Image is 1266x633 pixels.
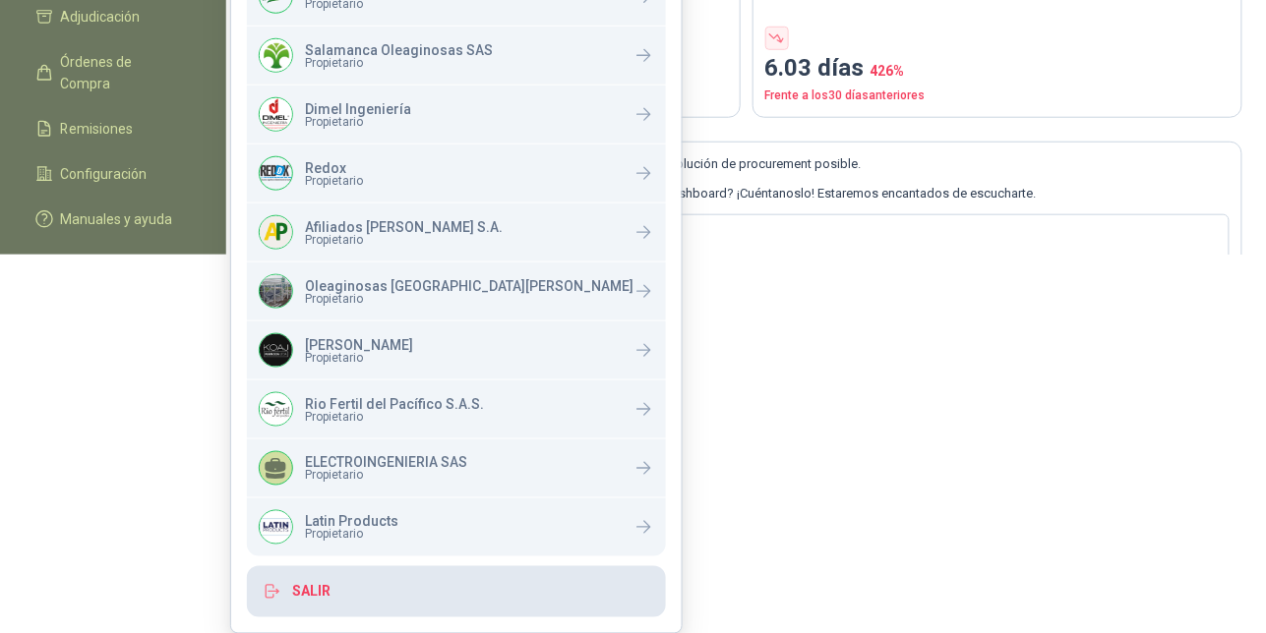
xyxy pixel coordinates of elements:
span: Propietario [305,57,493,69]
span: Propietario [305,470,467,482]
span: Propietario [305,352,413,364]
span: Propietario [305,116,411,128]
a: Manuales y ayuda [24,201,203,238]
img: Company Logo [260,275,292,308]
img: Company Logo [260,216,292,249]
p: Redox [305,161,363,175]
a: Company LogoAfiliados [PERSON_NAME] S.A.Propietario [247,203,666,261]
span: Propietario [305,234,503,246]
span: Propietario [305,529,398,541]
span: Remisiones [61,118,134,140]
p: ¿Tienes alguna sugerencia o petición sobre lo que te gustaría ver en tu dashboard? ¡Cuéntanoslo! ... [263,184,1230,203]
p: Oleaginosas [GEOGRAPHIC_DATA][PERSON_NAME] [305,279,633,293]
p: Afiliados [PERSON_NAME] S.A. [305,220,503,234]
p: 6.03 días [765,50,1231,87]
p: ELECTROINGENIERIA SAS [305,456,467,470]
span: Manuales y ayuda [61,208,173,230]
p: [PERSON_NAME] [305,338,413,352]
p: En , nos importan tus necesidades y queremos ofrecerte la mejor solución de procurement posible. [263,154,1230,174]
span: Propietario [305,293,633,305]
span: 426 % [871,63,905,79]
img: Company Logo [260,393,292,426]
span: Adjudicación [61,6,141,28]
a: Configuración [24,155,203,193]
a: Company LogoLatin ProductsPropietario [247,498,666,556]
img: Company Logo [260,39,292,72]
img: Company Logo [260,98,292,131]
span: Propietario [305,175,363,187]
a: Company LogoOleaginosas [GEOGRAPHIC_DATA][PERSON_NAME]Propietario [247,262,666,320]
a: Company LogoDimel IngenieríaPropietario [247,86,666,144]
p: Latin Products [305,515,398,529]
a: Company LogoSalamanca Oleaginosas SASPropietario [247,27,666,85]
a: Company LogoRio Fertil del Pacífico S.A.S.Propietario [247,380,666,438]
p: Dimel Ingeniería [305,102,411,116]
a: ELECTROINGENIERIA SASPropietario [247,439,666,497]
p: Salamanca Oleaginosas SAS [305,43,493,57]
p: Frente a los 30 días anteriores [765,86,1231,105]
img: Company Logo [260,334,292,367]
span: Configuración [61,163,148,185]
p: Rio Fertil del Pacífico S.A.S. [305,397,484,411]
img: Company Logo [260,511,292,544]
span: Propietario [305,411,484,423]
span: Órdenes de Compra [61,51,184,94]
a: Órdenes de Compra [24,43,203,102]
a: Company LogoRedoxPropietario [247,144,666,202]
img: Company Logo [260,157,292,190]
button: Salir [247,566,666,617]
a: Company Logo[PERSON_NAME]Propietario [247,321,666,379]
a: Remisiones [24,110,203,147]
